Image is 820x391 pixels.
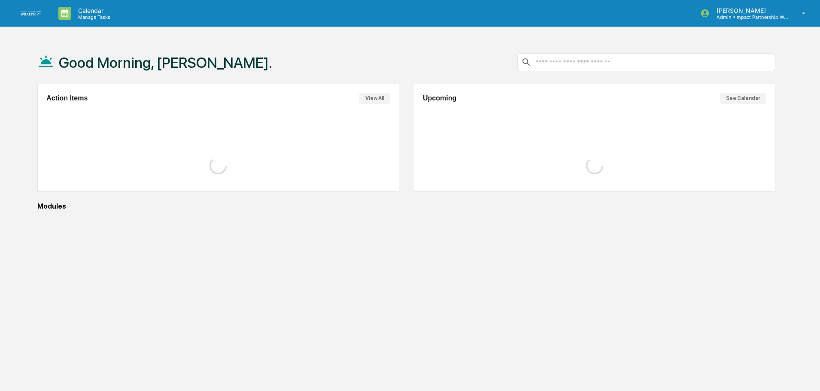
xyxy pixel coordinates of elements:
img: logo [21,11,41,16]
button: View All [359,93,390,104]
button: See Calendar [720,93,766,104]
p: Manage Tasks [71,14,115,20]
p: Admin • Impact Partnership Wealth [710,14,790,20]
p: Calendar [71,7,115,14]
h2: Upcoming [423,94,456,102]
h2: Action Items [46,94,88,102]
p: [PERSON_NAME] [710,7,790,14]
div: Modules [37,202,775,210]
h1: Good Morning, [PERSON_NAME]. [59,54,272,71]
